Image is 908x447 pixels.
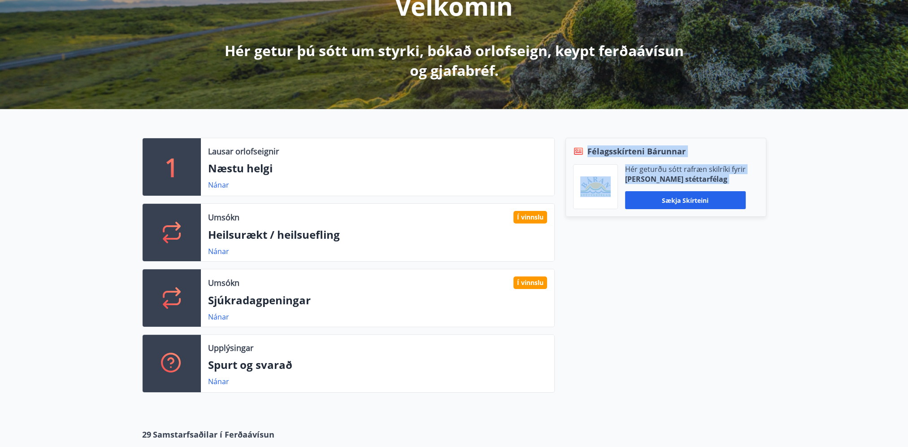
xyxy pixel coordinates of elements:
p: Hér geturðu sótt rafræn skilríki fyrir [625,164,746,174]
p: [PERSON_NAME] stéttarfélag [625,174,746,184]
p: Umsókn [208,211,239,223]
a: Nánar [208,312,229,322]
p: 1 [165,150,179,184]
span: Félagsskírteni Bárunnar [587,145,686,157]
span: 29 [142,429,151,440]
p: Heilsurækt / heilsuefling [208,227,547,242]
a: Nánar [208,377,229,386]
p: Umsókn [208,277,239,289]
p: Sjúkradagpeningar [208,293,547,308]
p: Upplýsingar [208,342,253,354]
p: Næstu helgi [208,161,547,176]
button: Sækja skírteini [625,191,746,209]
div: Í vinnslu [513,211,547,223]
p: Spurt og svarað [208,357,547,372]
a: Nánar [208,180,229,190]
p: Hér getur þú sótt um styrki, bókað orlofseign, keypt ferðaávísun og gjafabréf. [217,41,691,80]
div: Í vinnslu [513,276,547,289]
p: Lausar orlofseignir [208,145,279,157]
a: Nánar [208,246,229,256]
span: Samstarfsaðilar í Ferðaávísun [153,429,274,440]
img: Bz2lGXKH3FXEIQKvoQ8VL0Fr0uCiWgfgA3I6fSs8.png [580,176,611,197]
